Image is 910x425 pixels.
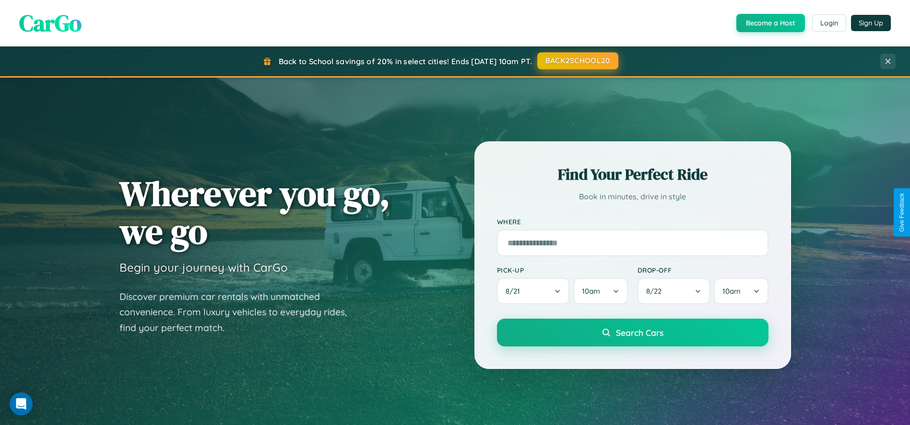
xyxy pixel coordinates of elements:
button: Become a Host [736,14,805,32]
span: Search Cars [616,327,663,338]
button: 10am [714,278,768,304]
p: Book in minutes, drive in style [497,190,768,204]
span: CarGo [19,7,82,39]
label: Drop-off [638,266,768,274]
div: Open Intercom Messenger [10,392,33,415]
h3: Begin your journey with CarGo [119,260,288,275]
button: Search Cars [497,319,768,346]
button: 10am [573,278,627,304]
button: 8/22 [638,278,710,304]
button: BACK2SCHOOL20 [537,52,618,69]
div: Give Feedback [898,193,905,232]
h1: Wherever you go, we go [119,174,390,250]
p: Discover premium car rentals with unmatched convenience. From luxury vehicles to everyday rides, ... [119,289,359,336]
label: Pick-up [497,266,628,274]
h2: Find Your Perfect Ride [497,164,768,185]
span: 8 / 22 [646,287,666,296]
span: 10am [582,287,600,296]
span: 8 / 21 [506,287,525,296]
button: Sign Up [851,15,891,31]
button: 8/21 [497,278,570,304]
label: Where [497,218,768,226]
button: Login [812,14,846,32]
span: Back to School savings of 20% in select cities! Ends [DATE] 10am PT. [279,57,532,66]
span: 10am [722,287,741,296]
